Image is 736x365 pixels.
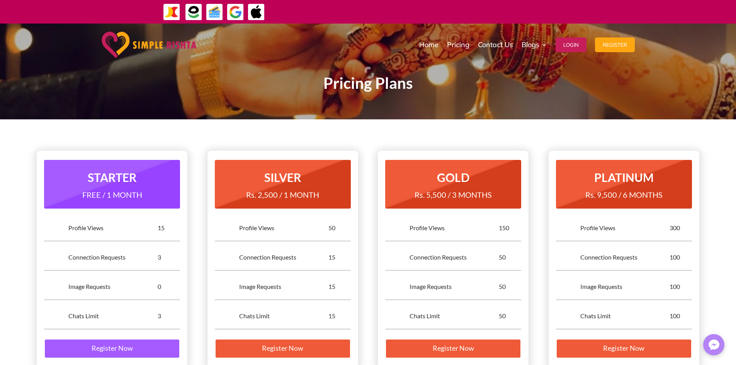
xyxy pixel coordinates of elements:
[595,25,635,64] a: Register
[239,253,328,261] div: Connection Requests
[437,170,469,184] strong: GOLD
[410,253,499,261] div: Connection Requests
[160,79,577,88] p: Pricing Plans
[556,339,692,359] a: Register Now
[239,224,328,232] div: Profile Views
[580,312,670,320] div: Chats Limit
[239,312,328,320] div: Chats Limit
[82,190,142,199] span: FREE / 1 MONTH
[410,282,499,291] div: Image Requests
[44,339,180,359] a: Register Now
[580,224,670,232] div: Profile Views
[264,170,301,184] strong: SILVER
[215,339,351,359] a: Register Now
[227,3,244,21] img: GooglePay-icon
[556,25,586,64] a: Login
[706,337,722,353] img: Messenger
[385,339,521,359] a: Register Now
[246,190,319,199] span: Rs. 2,500 / 1 MONTH
[478,25,513,64] a: Contact Us
[88,170,137,184] strong: STARTER
[447,25,469,64] a: Pricing
[595,37,635,52] button: Register
[415,190,492,199] span: Rs. 5,500 / 3 MONTHS
[68,224,158,232] div: Profile Views
[594,170,654,184] strong: PLATINUM
[410,224,499,232] div: Profile Views
[556,37,586,52] button: Login
[580,282,670,291] div: Image Requests
[239,282,328,291] div: Image Requests
[206,3,223,21] img: Credit Cards
[248,3,265,21] img: ApplePay-icon
[410,312,499,320] div: Chats Limit
[163,3,180,21] img: JazzCash-icon
[68,312,158,320] div: Chats Limit
[522,25,547,64] a: Blogs
[419,25,439,64] a: Home
[185,3,202,21] img: EasyPaisa-icon
[68,253,158,261] div: Connection Requests
[580,253,670,261] div: Connection Requests
[585,190,663,199] span: Rs. 9,500 / 6 MONTHS
[68,282,158,291] div: Image Requests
